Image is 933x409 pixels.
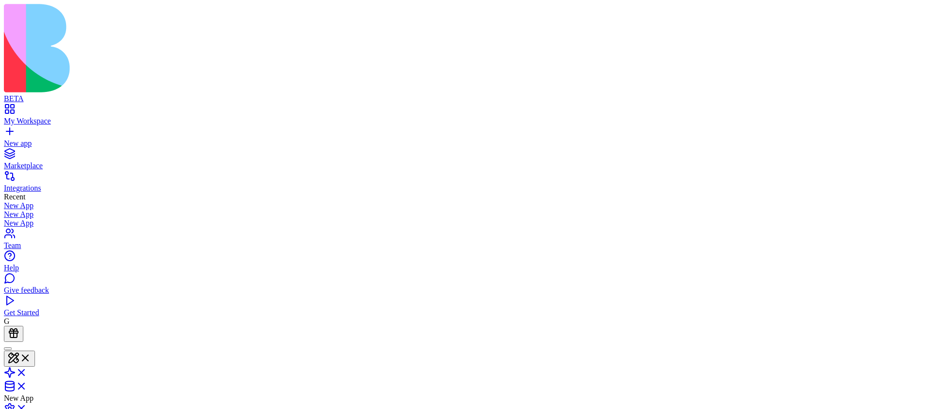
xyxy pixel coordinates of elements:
a: New app [4,130,929,148]
a: Integrations [4,175,929,193]
a: Help [4,255,929,272]
a: New App [4,219,929,228]
a: BETA [4,86,929,103]
div: My Workspace [4,117,929,125]
span: Recent [4,193,25,201]
div: Team [4,241,929,250]
div: Help [4,264,929,272]
span: G [4,317,10,325]
div: Get Started [4,308,929,317]
div: New app [4,139,929,148]
div: Integrations [4,184,929,193]
div: Give feedback [4,286,929,295]
a: New App [4,201,929,210]
div: Marketplace [4,161,929,170]
div: BETA [4,94,929,103]
img: logo [4,4,395,92]
a: Team [4,232,929,250]
a: Marketplace [4,153,929,170]
a: Give feedback [4,277,929,295]
span: New App [4,394,34,402]
a: New App [4,210,929,219]
a: Get Started [4,300,929,317]
a: My Workspace [4,108,929,125]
